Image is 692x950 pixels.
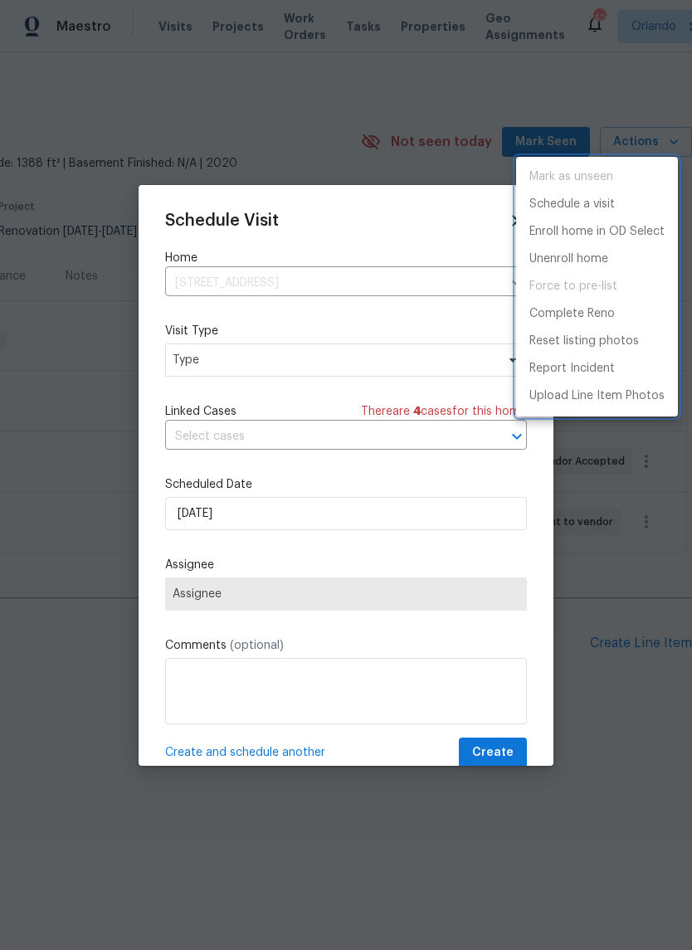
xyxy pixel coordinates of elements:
[529,333,639,350] p: Reset listing photos
[529,196,615,213] p: Schedule a visit
[529,223,665,241] p: Enroll home in OD Select
[529,360,615,378] p: Report Incident
[529,387,665,405] p: Upload Line Item Photos
[529,251,608,268] p: Unenroll home
[516,273,678,300] span: Setup visit must be completed before moving home to pre-list
[529,305,615,323] p: Complete Reno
